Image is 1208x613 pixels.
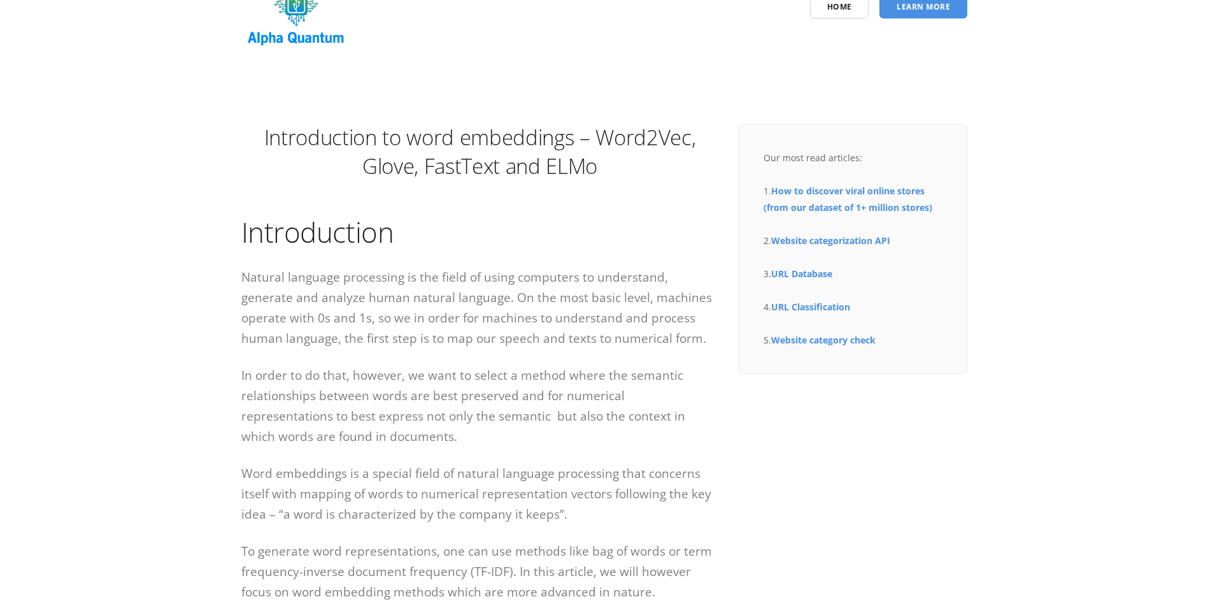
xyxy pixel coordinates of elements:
[771,234,890,247] a: Website categorization API
[764,185,932,213] a: How to discover viral online stores (from our dataset of 1+ million stores)
[241,365,719,447] p: In order to do that, however, we want to select a method where the semantic relationships between...
[827,1,852,12] span: Home
[771,268,832,280] a: URL Database
[241,123,719,180] h1: Introduction to word embeddings – Word2Vec, Glove, FastText and ELMo
[241,541,719,602] p: To generate word representations, one can use methods like bag of words or term frequency-inverse...
[241,267,719,349] p: Natural language processing is the field of using computers to understand, generate and analyze h...
[241,463,719,524] p: Word embeddings is a special field of natural language processing that concerns itself with mappi...
[771,301,850,313] a: URL Classification
[764,150,942,349] div: Our most read articles: 1. 2. 3. 4. 5.
[897,1,950,12] span: Learn More
[241,213,719,250] h1: Introduction
[771,334,876,346] a: Website category check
